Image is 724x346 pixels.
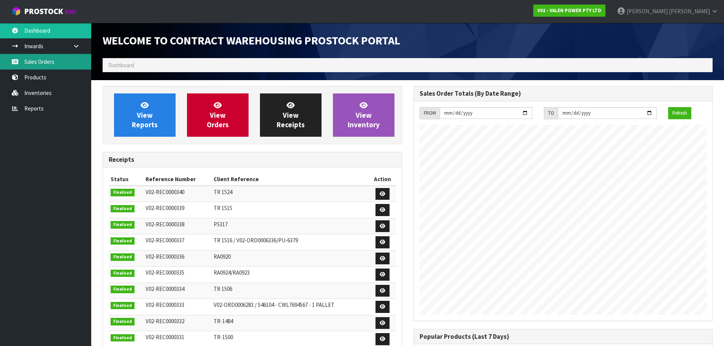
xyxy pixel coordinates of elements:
[146,318,184,325] span: V02-REC0000332
[146,221,184,228] span: V02-REC0000338
[668,107,691,119] button: Refresh
[111,237,135,245] span: Finalised
[214,333,233,341] span: TR-1500
[111,270,135,277] span: Finalised
[111,318,135,325] span: Finalised
[207,101,229,129] span: View Orders
[537,7,601,14] strong: V02 - VALEN POWER PTY LTD
[111,302,135,310] span: Finalised
[214,285,232,292] span: TR 1506
[146,269,184,276] span: V02-REC0000335
[214,221,228,228] span: P5317
[111,334,135,342] span: Finalised
[65,8,76,16] small: WMS
[420,90,707,97] h3: Sales Order Totals (By Date Range)
[214,204,232,212] span: TR 1515
[420,333,707,340] h3: Popular Products (Last 7 Days)
[111,253,135,261] span: Finalised
[146,253,184,260] span: V02-REC0000336
[544,107,558,119] div: TO
[111,205,135,213] span: Finalised
[146,188,184,196] span: V02-REC0000340
[369,173,396,185] th: Action
[214,318,233,325] span: TR-1484
[669,8,710,15] span: [PERSON_NAME]
[103,33,400,47] span: Welcome to Contract Warehousing ProStock Portal
[24,6,63,16] span: ProStock
[214,269,250,276] span: RA0924/RA0923
[420,107,440,119] div: FROM
[333,93,394,137] a: ViewInventory
[627,8,668,15] span: [PERSON_NAME]
[146,237,184,244] span: V02-REC0000337
[146,301,184,308] span: V02-REC0000333
[144,173,212,185] th: Reference Number
[111,221,135,229] span: Finalised
[108,62,134,69] span: Dashboard
[109,173,144,185] th: Status
[114,93,176,137] a: ViewReports
[348,101,380,129] span: View Inventory
[111,286,135,293] span: Finalised
[146,333,184,341] span: V02-REC0000331
[111,189,135,196] span: Finalised
[214,237,298,244] span: TR 1516 / V02-ORD0006336/PU-6379
[214,253,231,260] span: RA0920
[277,101,305,129] span: View Receipts
[132,101,158,129] span: View Reports
[214,188,232,196] span: TR 1524
[187,93,249,137] a: ViewOrders
[214,301,334,308] span: V02-ORD0006283 / S46104 - CWL7694567 - 1 PALLET
[146,285,184,292] span: V02-REC0000334
[146,204,184,212] span: V02-REC0000339
[260,93,322,137] a: ViewReceipts
[109,156,396,163] h3: Receipts
[11,6,21,16] img: cube-alt.png
[212,173,369,185] th: Client Reference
